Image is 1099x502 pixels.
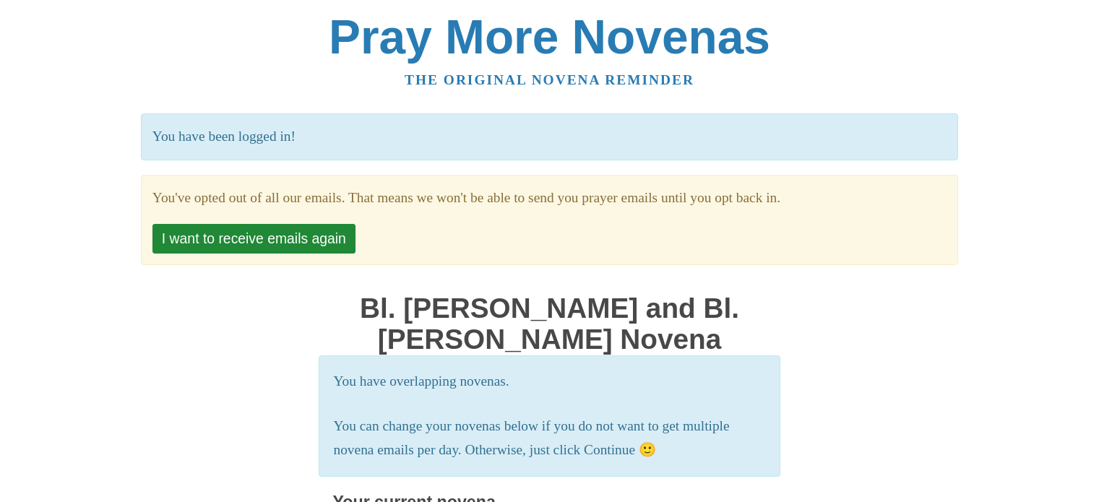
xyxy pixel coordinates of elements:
[334,415,766,462] p: You can change your novenas below if you do not want to get multiple novena emails per day. Other...
[405,72,694,87] a: The original novena reminder
[334,370,766,394] p: You have overlapping novenas.
[152,186,947,210] section: You've opted out of all our emails. That means we won't be able to send you prayer emails until y...
[329,10,770,64] a: Pray More Novenas
[152,224,355,254] button: I want to receive emails again
[141,113,958,160] p: You have been logged in!
[333,293,767,355] h1: Bl. [PERSON_NAME] and Bl. [PERSON_NAME] Novena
